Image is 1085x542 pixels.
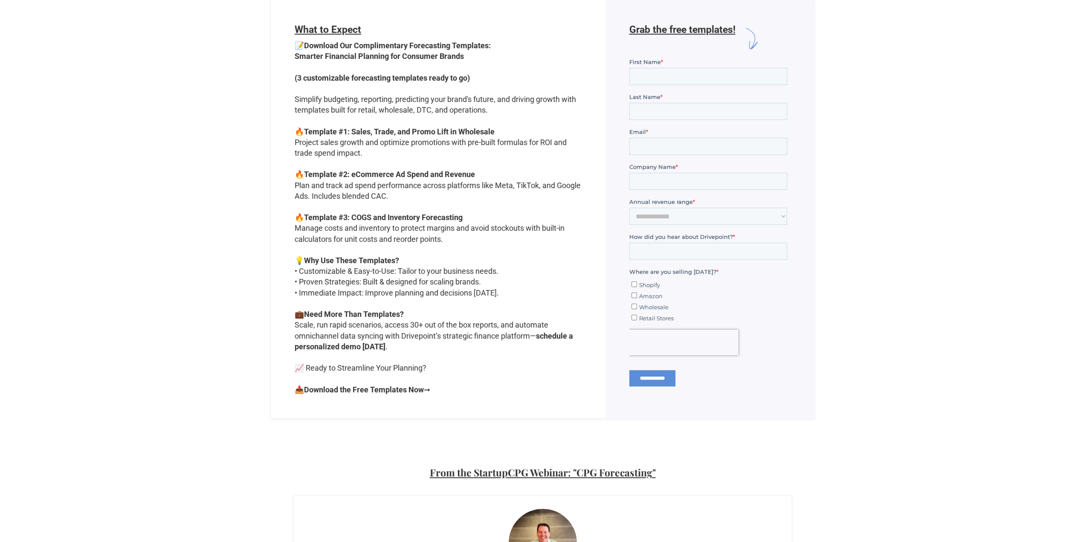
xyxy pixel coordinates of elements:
h6: Grab the free templates! [629,24,735,53]
h2: From the StartupCPG Webinar: "CPG Forecasting" [420,465,665,484]
strong: (3 customizable forecasting templates ready to go) [295,73,470,82]
iframe: Form 0 [629,58,790,394]
strong: Need More Than Templates? [304,310,404,319]
strong: Download the Free Templates Now [304,385,424,394]
img: arrow [735,24,765,53]
strong: Download Our Complimentary Forecasting Templates: Smarter Financial Planning for Consumer Brands [295,41,491,61]
strong: Template #1: Sales, Trade, and Promo Lift in Wholesale [304,127,495,136]
strong: Template #2: eCommerce Ad Spend and Revenue [304,170,475,179]
strong: Template #3: COGS and Inventory Forecasting [304,213,463,222]
span: What to Expect [295,24,361,35]
form: BRIX - Contact V3 [295,24,582,407]
p: 📝 Simplify budgeting, reporting, predicting your brand's future, and driving growth with template... [295,40,582,408]
strong: Why Use These Templates? [304,256,399,265]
